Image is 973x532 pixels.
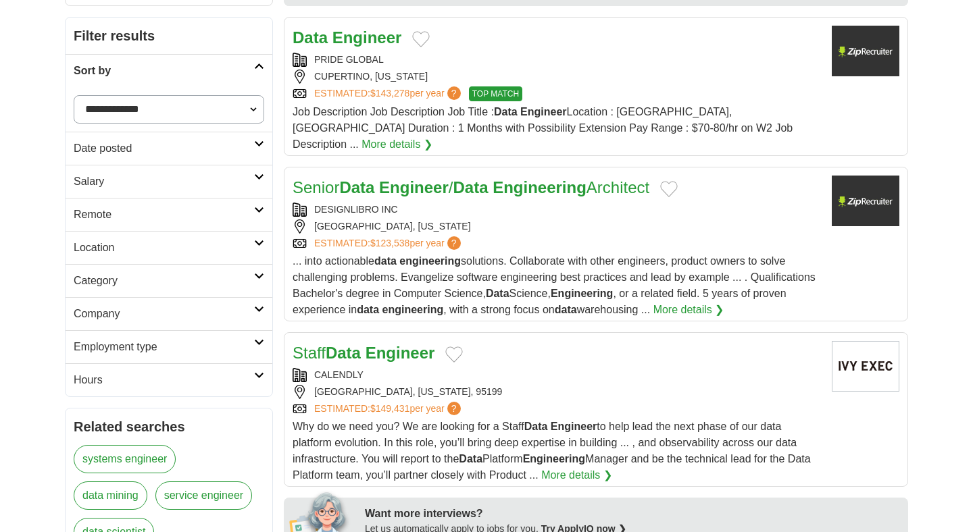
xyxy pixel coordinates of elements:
h2: Related searches [74,417,264,437]
strong: Data [453,178,488,196]
div: Want more interviews? [365,506,900,522]
span: ? [447,236,461,250]
a: More details ❯ [541,467,612,483]
strong: Engineer [366,344,435,362]
span: Job Description Job Description Job Title : Location : [GEOGRAPHIC_DATA], [GEOGRAPHIC_DATA] Durat... [293,106,793,150]
strong: Data [524,421,548,432]
span: $123,538 [370,238,409,248]
a: More details ❯ [361,136,432,153]
h2: Filter results [66,18,272,54]
strong: Engineer [379,178,449,196]
a: data mining [74,481,147,510]
strong: Data [494,106,518,117]
strong: Data [326,344,361,362]
strong: data [357,304,379,315]
img: Company logo [832,176,899,226]
strong: engineering [382,304,444,315]
a: Data Engineer [293,28,401,47]
h2: Company [74,306,254,322]
a: Salary [66,165,272,198]
strong: Engineering [523,453,585,464]
a: ESTIMATED:$143,278per year? [314,86,464,101]
button: Add to favorite jobs [660,181,678,197]
h2: Remote [74,207,254,223]
img: Company logo [832,26,899,76]
h2: Date posted [74,140,254,157]
span: TOP MATCH [469,86,522,101]
a: Date posted [66,132,272,165]
strong: Data [293,28,328,47]
h2: Hours [74,372,254,388]
strong: Engineer [520,106,566,117]
strong: Data [459,453,482,464]
a: Remote [66,198,272,231]
h2: Salary [74,174,254,190]
strong: engineering [399,255,461,267]
a: Employment type [66,330,272,363]
a: ESTIMATED:$149,431per year? [314,402,464,416]
span: Why do we need you? We are looking for a Staff to help lead the next phase of our data platform e... [293,421,811,481]
h2: Category [74,273,254,289]
a: Category [66,264,272,297]
a: ESTIMATED:$123,538per year? [314,236,464,250]
a: service engineer [155,481,252,510]
span: $143,278 [370,88,409,99]
strong: Data [339,178,374,196]
strong: Engineer [332,28,402,47]
strong: data [374,255,397,267]
a: StaffData Engineer [293,344,434,362]
strong: data [555,304,577,315]
a: Sort by [66,54,272,87]
div: [GEOGRAPHIC_DATA], [US_STATE], 95199 [293,385,821,399]
span: $149,431 [370,403,409,414]
a: Hours [66,363,272,396]
a: More details ❯ [653,302,724,318]
span: ... into actionable solutions. Collaborate with other engineers, product owners to solve challeng... [293,255,816,315]
div: CUPERTINO, [US_STATE] [293,70,821,84]
span: ? [447,402,461,415]
button: Add to favorite jobs [445,346,463,363]
strong: Engineering [493,178,587,196]
strong: Engineer [551,421,597,432]
div: DESIGNLIBRO INC [293,203,821,217]
h2: Location [74,240,254,256]
div: PRIDE GLOBAL [293,53,821,67]
img: Company logo [832,341,899,392]
button: Add to favorite jobs [412,31,430,47]
div: [GEOGRAPHIC_DATA], [US_STATE] [293,219,821,234]
h2: Employment type [74,339,254,355]
div: CALENDLY [293,368,821,382]
span: ? [447,86,461,100]
strong: Engineering [551,288,613,299]
a: systems engineer [74,445,176,473]
a: Company [66,297,272,330]
a: Location [66,231,272,264]
h2: Sort by [74,63,254,79]
strong: Data [486,288,509,299]
a: SeniorData Engineer/Data EngineeringArchitect [293,178,649,196]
